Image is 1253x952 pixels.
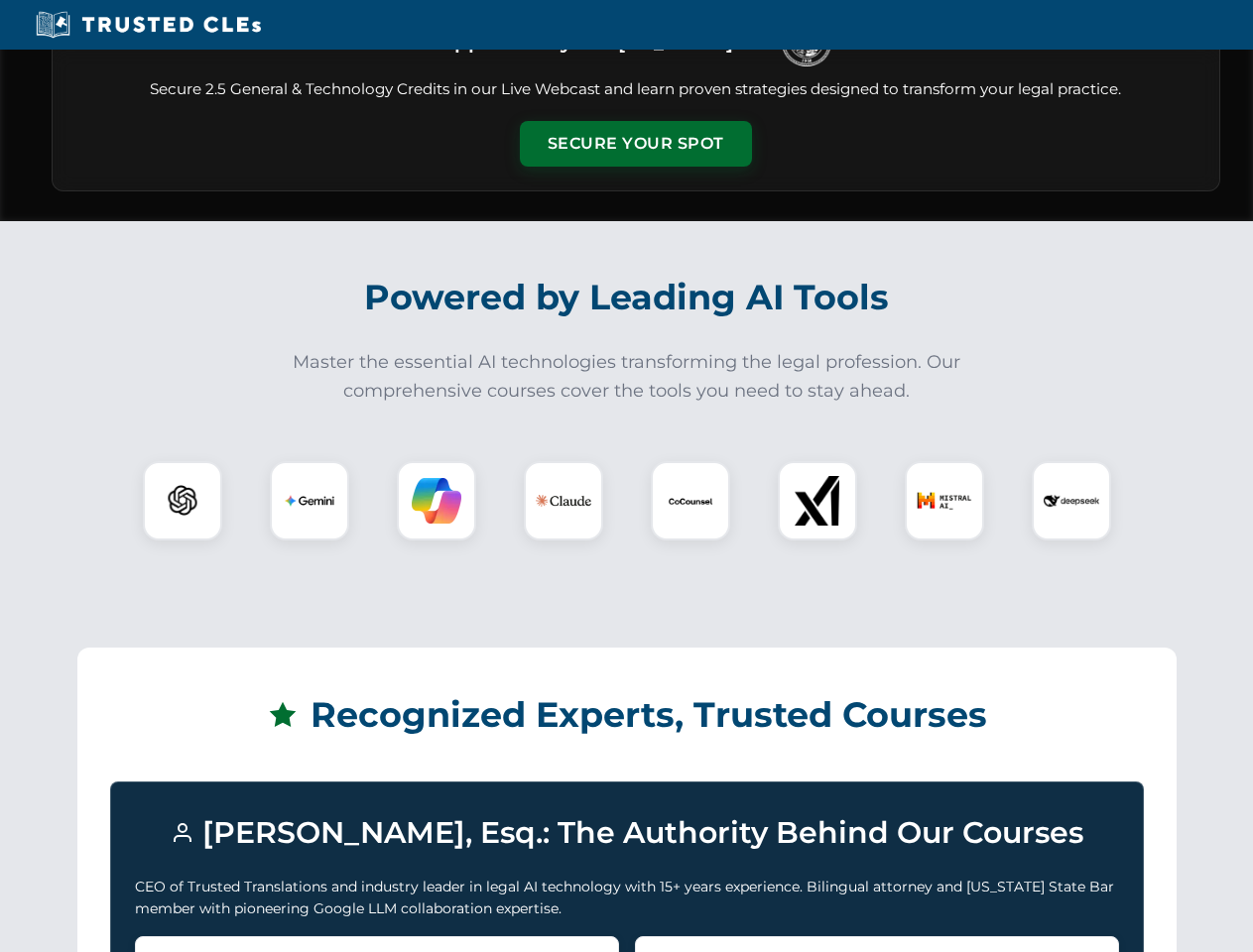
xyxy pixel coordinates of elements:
[76,78,1195,101] p: Secure 2.5 General & Technology Credits in our Live Webcast and learn proven strategies designed ...
[524,461,603,540] div: Claude
[536,473,591,529] img: Claude Logo
[917,473,972,529] img: Mistral AI Logo
[651,461,730,540] div: CoCounsel
[1044,473,1099,529] img: DeepSeek Logo
[270,461,349,540] div: Gemini
[1032,461,1111,540] div: DeepSeek
[110,680,1144,750] h2: Recognized Experts, Trusted Courses
[397,461,476,540] div: Copilot
[793,476,842,526] img: xAI Logo
[30,10,267,40] img: Trusted CLEs
[135,806,1119,860] h3: [PERSON_NAME], Esq.: The Authority Behind Our Courses
[285,476,334,526] img: Gemini Logo
[280,348,974,406] p: Master the essential AI technologies transforming the legal profession. Our comprehensive courses...
[666,476,715,526] img: CoCounsel Logo
[778,461,857,540] div: xAI
[412,476,461,526] img: Copilot Logo
[77,263,1177,332] h2: Powered by Leading AI Tools
[143,461,222,540] div: ChatGPT
[154,472,211,530] img: ChatGPT Logo
[135,876,1119,920] p: CEO of Trusted Translations and industry leader in legal AI technology with 15+ years experience....
[520,121,752,167] button: Secure Your Spot
[905,461,984,540] div: Mistral AI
